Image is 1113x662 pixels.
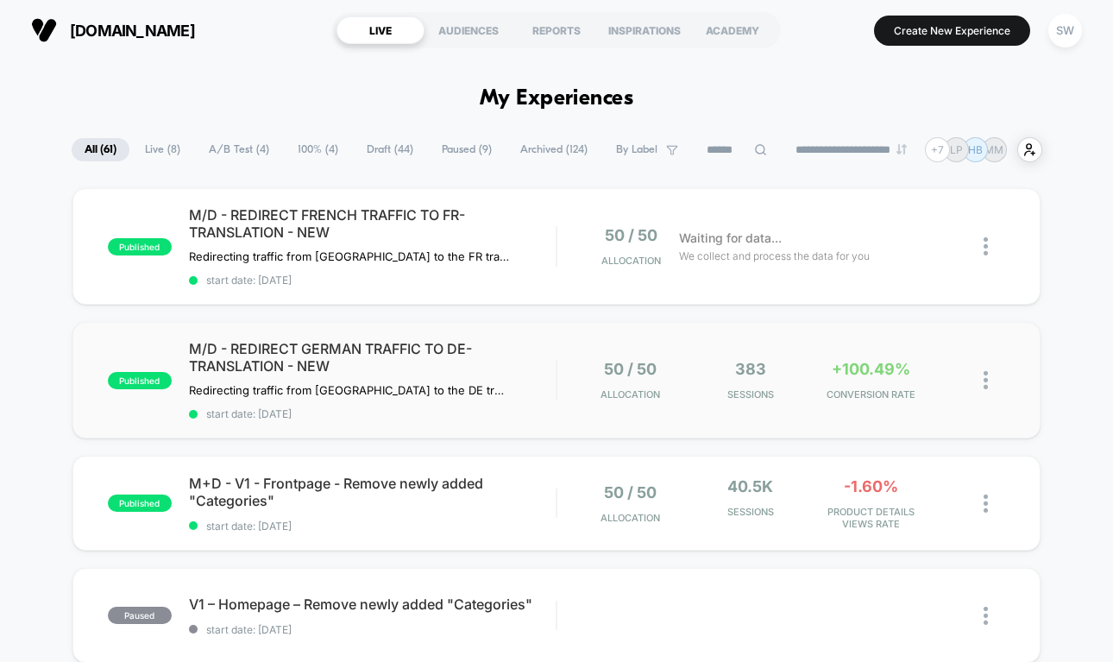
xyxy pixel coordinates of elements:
span: Redirecting traffic from [GEOGRAPHIC_DATA] to the FR translation of the website. [189,249,509,263]
span: Sessions [695,388,806,400]
span: published [108,372,172,389]
span: 40.5k [727,477,773,495]
span: M/D - REDIRECT FRENCH TRAFFIC TO FR-TRANSLATION - NEW [189,206,556,241]
span: M+D - V1 - Frontpage - Remove newly added "Categories" [189,475,556,509]
span: -1.60% [844,477,898,495]
p: MM [984,143,1003,156]
span: Draft ( 44 ) [354,138,426,161]
span: V1 – Homepage – Remove newly added "Categories" [189,596,556,613]
span: [DOMAIN_NAME] [70,22,195,40]
img: end [896,144,907,154]
span: +100.49% [832,360,910,378]
img: close [984,495,988,513]
div: SW [1048,14,1082,47]
div: ACADEMY [689,16,777,44]
span: start date: [DATE] [189,274,556,287]
span: Live ( 8 ) [132,138,193,161]
span: paused [108,607,172,624]
span: Sessions [695,506,806,518]
span: By Label [616,143,657,156]
span: A/B Test ( 4 ) [196,138,282,161]
span: Paused ( 9 ) [429,138,505,161]
div: LIVE [336,16,424,44]
span: All ( 61 ) [72,138,129,161]
span: 50 / 50 [604,360,657,378]
p: HB [968,143,983,156]
span: start date: [DATE] [189,520,556,533]
span: We collect and process the data for you [679,248,870,264]
span: Redirecting traffic from [GEOGRAPHIC_DATA] to the DE translation of the website. [189,383,509,397]
button: SW [1043,13,1087,48]
span: Archived ( 124 ) [507,138,601,161]
button: [DOMAIN_NAME] [26,16,200,44]
span: Allocation [601,255,661,267]
span: Allocation [601,512,660,524]
span: 383 [735,360,766,378]
span: published [108,495,172,512]
span: Allocation [601,388,660,400]
span: PRODUCT DETAILS VIEWS RATE [814,506,926,530]
img: Visually logo [31,17,57,43]
span: 50 / 50 [605,226,657,244]
img: close [984,237,988,255]
span: published [108,238,172,255]
span: start date: [DATE] [189,407,556,420]
span: M/D - REDIRECT GERMAN TRAFFIC TO DE-TRANSLATION - NEW [189,340,556,375]
button: Create New Experience [874,16,1030,46]
div: REPORTS [512,16,601,44]
h1: My Experiences [480,86,634,111]
div: + 7 [925,137,950,162]
span: start date: [DATE] [189,623,556,636]
img: close [984,371,988,389]
div: INSPIRATIONS [601,16,689,44]
span: 100% ( 4 ) [285,138,351,161]
span: Waiting for data... [679,229,782,248]
div: AUDIENCES [424,16,512,44]
img: close [984,607,988,625]
span: 50 / 50 [604,483,657,501]
p: LP [950,143,963,156]
span: CONVERSION RATE [814,388,926,400]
